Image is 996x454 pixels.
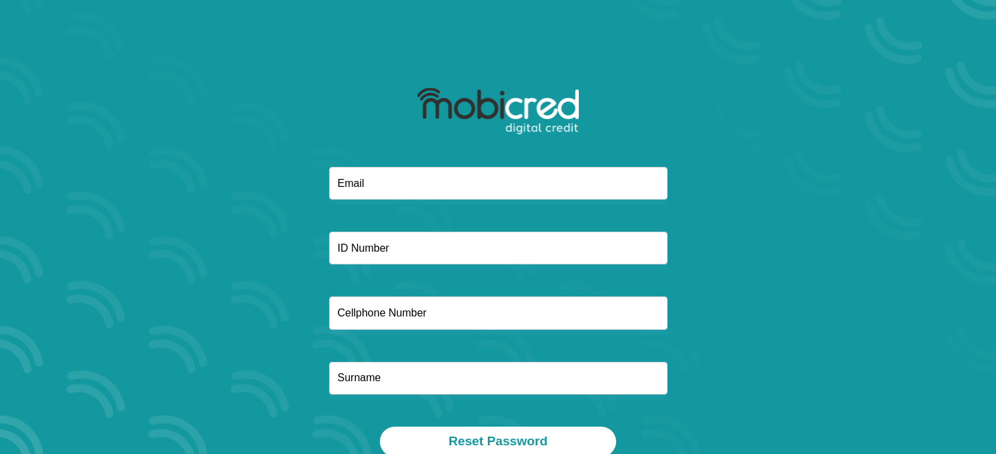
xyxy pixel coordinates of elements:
[329,362,668,395] input: Surname
[329,232,668,264] input: ID Number
[329,167,668,200] input: Email
[329,296,668,329] input: Cellphone Number
[417,88,578,135] img: mobicred logo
